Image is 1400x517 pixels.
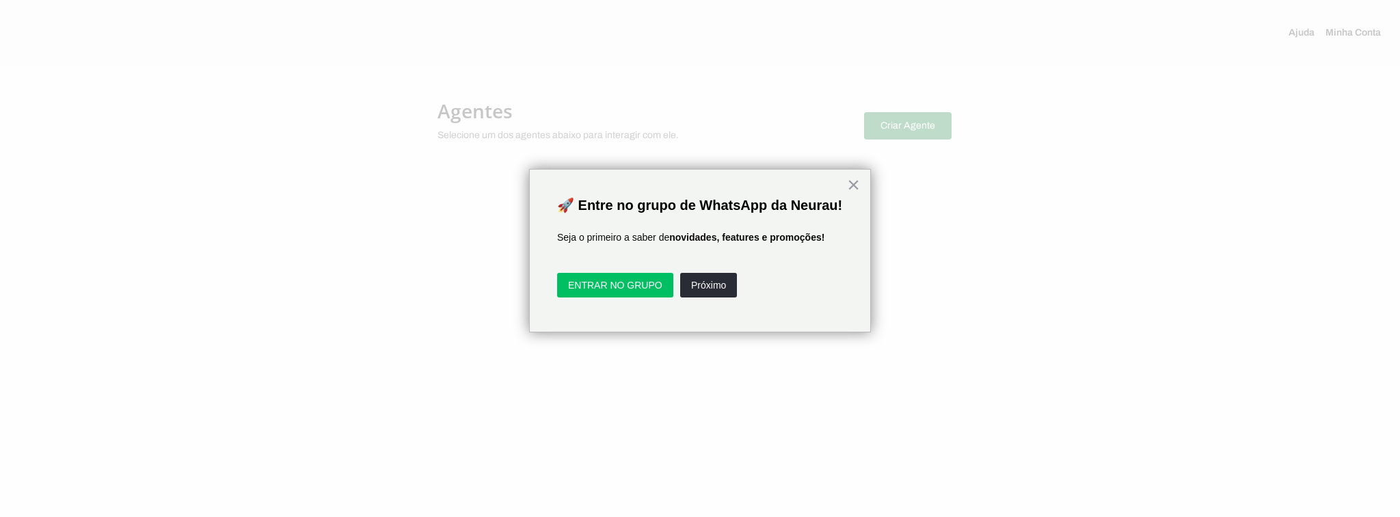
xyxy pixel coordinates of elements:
[557,273,673,297] button: ENTRAR NO GRUPO
[557,197,843,213] p: 🚀 Entre no grupo de WhatsApp da Neurau!
[680,273,737,297] button: Próximo
[669,232,824,243] strong: novidades, features e promoções!
[847,174,860,196] button: Close
[557,232,669,243] span: Seja o primeiro a saber de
